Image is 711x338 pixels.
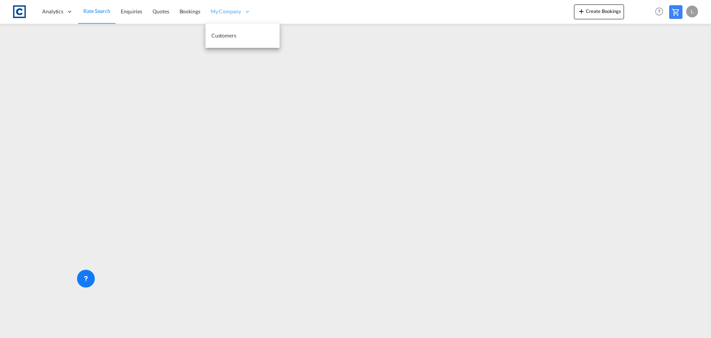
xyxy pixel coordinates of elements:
span: Bookings [180,8,200,14]
button: icon-plus 400-fgCreate Bookings [574,4,624,19]
span: Quotes [153,8,169,14]
span: Analytics [42,8,63,15]
span: Customers [211,32,236,39]
span: Help [653,5,665,18]
span: Rate Search [83,8,110,14]
span: My Company [211,8,241,15]
md-icon: icon-plus 400-fg [577,7,586,16]
a: Customers [206,24,280,48]
div: L [686,6,698,17]
img: 1fdb9190129311efbfaf67cbb4249bed.jpeg [11,3,28,20]
div: Help [653,5,669,19]
span: Enquiries [121,8,142,14]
